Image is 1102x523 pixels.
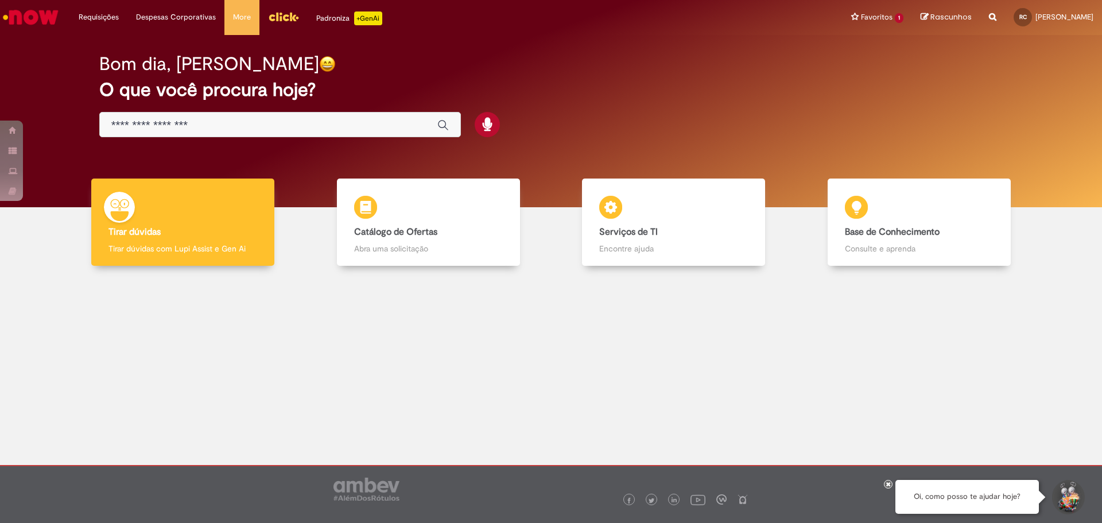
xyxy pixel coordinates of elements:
span: Despesas Corporativas [136,11,216,23]
p: Consulte e aprenda [845,243,994,254]
img: logo_footer_workplace.png [716,494,727,505]
b: Serviços de TI [599,226,658,238]
img: logo_footer_facebook.png [626,498,632,503]
h2: O que você procura hoje? [99,80,1003,100]
span: Requisições [79,11,119,23]
span: RC [1019,13,1027,21]
p: Tirar dúvidas com Lupi Assist e Gen Ai [108,243,257,254]
img: logo_footer_youtube.png [690,492,705,507]
p: +GenAi [354,11,382,25]
span: 1 [895,13,903,23]
b: Tirar dúvidas [108,226,161,238]
span: More [233,11,251,23]
img: logo_footer_twitter.png [649,498,654,503]
img: logo_footer_linkedin.png [672,497,677,504]
a: Base de Conhecimento Consulte e aprenda [797,179,1042,266]
a: Rascunhos [921,12,972,23]
img: logo_footer_ambev_rotulo_gray.png [333,478,399,501]
p: Encontre ajuda [599,243,748,254]
a: Catálogo de Ofertas Abra uma solicitação [306,179,552,266]
span: Rascunhos [930,11,972,22]
img: click_logo_yellow_360x200.png [268,8,299,25]
a: Tirar dúvidas Tirar dúvidas com Lupi Assist e Gen Ai [60,179,306,266]
b: Catálogo de Ofertas [354,226,437,238]
button: Iniciar Conversa de Suporte [1050,480,1085,514]
a: Serviços de TI Encontre ajuda [551,179,797,266]
b: Base de Conhecimento [845,226,940,238]
span: Favoritos [861,11,893,23]
img: happy-face.png [319,56,336,72]
span: [PERSON_NAME] [1035,12,1093,22]
img: logo_footer_naosei.png [738,494,748,505]
img: ServiceNow [1,6,60,29]
div: Oi, como posso te ajudar hoje? [895,480,1039,514]
h2: Bom dia, [PERSON_NAME] [99,54,319,74]
div: Padroniza [316,11,382,25]
p: Abra uma solicitação [354,243,503,254]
